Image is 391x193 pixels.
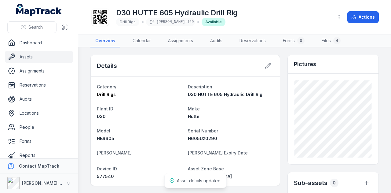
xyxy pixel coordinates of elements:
a: Files4 [317,35,345,47]
a: Audits [5,93,73,105]
strong: Contact MapTrack [19,163,59,169]
span: Asset Zone Base [188,166,224,171]
span: HBR605 [97,136,114,141]
a: Assets [5,51,73,63]
strong: [PERSON_NAME] Group [22,180,72,186]
a: Reservations [235,35,271,47]
div: 0 [330,179,338,187]
span: Category [97,84,116,89]
span: Plant ID [97,106,113,111]
a: Audits [205,35,227,47]
a: Forms [5,135,73,147]
span: Search [28,24,43,30]
span: Drill Rigs [120,20,136,24]
span: Asset details updated! [177,178,221,183]
div: Available [202,18,225,26]
span: Drill Rigs [97,92,116,97]
a: MapTrack [16,4,62,16]
a: Locations [5,107,73,119]
span: Description [188,84,212,89]
h3: Pictures [294,60,316,69]
a: Assignments [163,35,198,47]
span: Hutte [188,114,199,119]
span: [PERSON_NAME] Expiry Date [188,150,248,155]
div: 0 [297,37,305,44]
h1: D30 HUTTE 605 Hydraulic Drill Rig [116,8,238,18]
button: Actions [347,11,379,23]
a: Overview [90,35,120,47]
a: Reservations [5,79,73,91]
span: Make [188,106,200,111]
span: 577540 [97,174,114,179]
h2: Details [97,61,117,70]
span: D30 HUTTE 605 Hydraulic Drill Rig [188,92,262,97]
span: D30 [97,114,106,119]
span: [PERSON_NAME] [97,150,132,155]
span: Device ID [97,166,117,171]
button: Search [7,21,57,33]
span: Model [97,128,110,133]
a: Assignments [5,65,73,77]
span: Serial Number [188,128,218,133]
div: 4 [333,37,341,44]
a: Forms0 [278,35,309,47]
a: Reports [5,149,73,161]
a: Dashboard [5,37,73,49]
div: [PERSON_NAME]-169 [146,18,195,26]
a: Calendar [128,35,156,47]
h2: Sub-assets [294,179,327,187]
a: People [5,121,73,133]
span: H605UX0290 [188,136,217,141]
